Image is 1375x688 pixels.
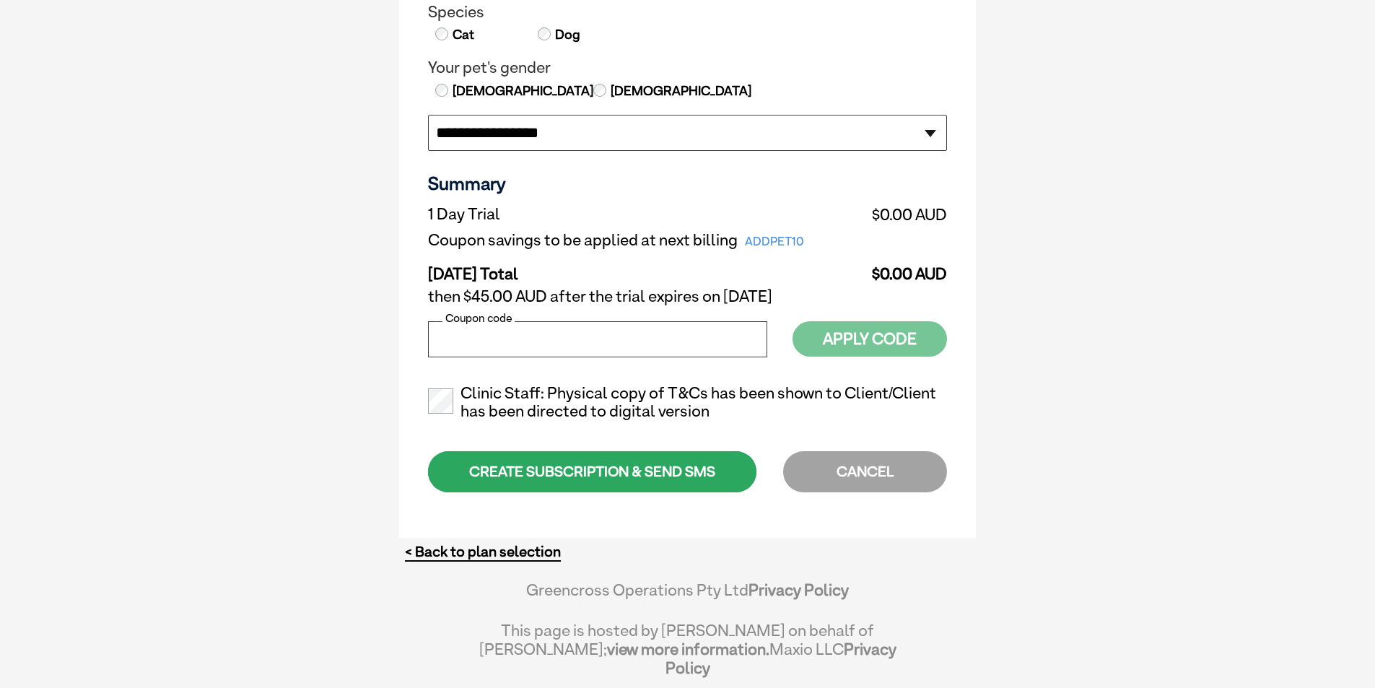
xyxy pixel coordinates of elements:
h3: Summary [428,173,947,194]
div: This page is hosted by [PERSON_NAME] on behalf of [PERSON_NAME]; Maxio LLC [479,614,896,677]
a: view more information. [607,640,769,658]
a: Privacy Policy [665,640,896,677]
a: < Back to plan selection [405,543,561,561]
label: Coupon code [442,312,515,325]
a: Privacy Policy [748,580,849,599]
td: [DATE] Total [428,253,859,284]
td: $0.00 AUD [859,201,947,227]
legend: Species [428,3,947,22]
div: CREATE SUBSCRIPTION & SEND SMS [428,451,756,492]
td: 1 Day Trial [428,201,859,227]
td: Coupon savings to be applied at next billing [428,227,859,253]
td: $0.00 AUD [859,253,947,284]
div: CANCEL [783,451,947,492]
span: ADDPET10 [738,232,811,252]
legend: Your pet's gender [428,58,947,77]
input: Clinic Staff: Physical copy of T&Cs has been shown to Client/Client has been directed to digital ... [428,388,453,414]
div: Greencross Operations Pty Ltd [479,580,896,614]
td: then $45.00 AUD after the trial expires on [DATE] [428,284,947,310]
button: Apply Code [793,321,947,357]
label: Clinic Staff: Physical copy of T&Cs has been shown to Client/Client has been directed to digital ... [428,384,947,422]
